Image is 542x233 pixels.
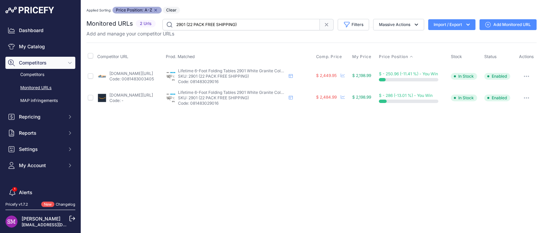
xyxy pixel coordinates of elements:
[5,127,75,139] button: Reports
[316,54,343,59] button: Comp. Price
[22,216,60,222] a: [PERSON_NAME]
[178,74,286,79] p: SKU: 2901 (22 PACK FREE SHIPPING)
[373,19,424,30] button: Massive Actions
[19,113,63,120] span: Repricing
[5,202,28,207] div: Pricefy v1.7.2
[162,19,320,30] input: Search
[163,7,180,14] button: Clear
[484,73,510,80] span: Enabled
[178,101,286,106] p: Code: 081483029016
[5,95,75,107] a: MAP infringements
[5,143,75,155] button: Settings
[178,68,420,73] span: Lifetime 6-Foot Folding Tables 2901 White Granite Color 22 Pack - White Granite - 6 feet long x 3...
[109,98,153,103] p: Code: -
[22,222,92,227] a: [EMAIL_ADDRESS][DOMAIN_NAME]
[19,162,63,169] span: My Account
[86,30,174,37] p: Add and manage your competitor URLs
[451,95,477,101] span: In Stock
[379,54,413,59] button: Price Position
[484,54,497,59] span: Status
[41,202,54,207] span: New
[178,95,286,101] p: SKU: 2901 (22 PACK FREE SHIPPING)
[5,111,75,123] button: Repricing
[19,59,63,66] span: Competitors
[316,95,337,100] span: $ 2,484.99
[136,20,156,28] span: 2 Urls
[519,54,534,59] span: Actions
[86,8,111,12] small: Applied Sorting:
[5,24,75,36] a: Dashboard
[316,54,342,59] span: Comp. Price
[112,7,162,14] span: Price Position: A-Z
[451,54,462,59] span: Stock
[5,57,75,69] button: Competitors
[352,95,371,100] span: $ 2,198.99
[109,71,153,76] a: [DOMAIN_NAME][URL]
[428,19,475,30] button: Import / Export
[109,76,154,82] p: Code: 0081483003405
[352,54,372,59] button: My Price
[379,93,433,98] span: $ - 286 (-13.01 %) - You Win
[178,79,286,84] p: Code: 081483029016
[5,41,75,53] a: My Catalog
[338,19,369,30] button: Filters
[178,90,420,95] span: Lifetime 6-Foot Folding Tables 2901 White Granite Color 22 Pack - White Granite - 6 feet long x 3...
[19,130,63,136] span: Reports
[5,24,75,224] nav: Sidebar
[19,146,63,153] span: Settings
[5,82,75,94] a: Monitored URLs
[56,202,75,207] a: Changelog
[352,54,371,59] span: My Price
[480,19,537,30] a: Add Monitored URL
[5,186,75,199] a: Alerts
[5,69,75,81] a: Competitors
[484,95,510,101] span: Enabled
[316,73,337,78] span: $ 2,449.95
[86,19,133,28] h2: Monitored URLs
[5,7,54,14] img: Pricefy Logo
[166,54,195,59] span: Prod. Matched
[97,54,128,59] span: Competitor URL
[352,73,371,78] span: $ 2,198.99
[379,54,408,59] span: Price Position
[109,93,153,98] a: [DOMAIN_NAME][URL]
[379,71,438,76] span: $ - 250.96 (-11.41 %) - You Win
[5,159,75,172] button: My Account
[451,73,477,80] span: In Stock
